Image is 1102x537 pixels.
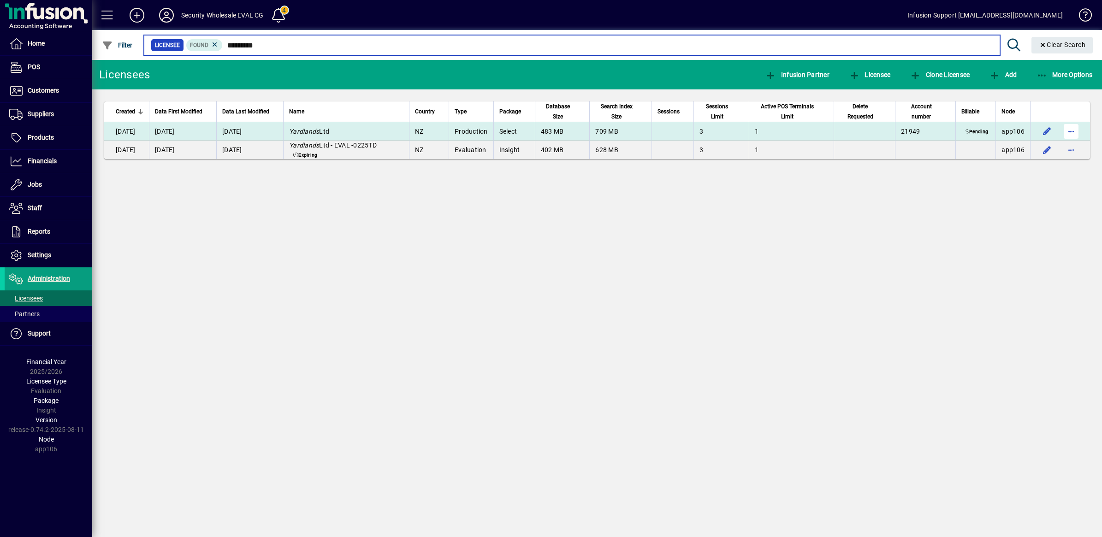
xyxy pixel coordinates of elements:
[155,106,202,117] span: Data First Modified
[455,106,488,117] div: Type
[9,310,40,318] span: Partners
[149,122,216,141] td: [DATE]
[961,106,979,117] span: Billable
[122,7,152,24] button: Add
[1031,37,1093,53] button: Clear
[5,244,92,267] a: Settings
[28,330,51,337] span: Support
[895,122,955,141] td: 21949
[449,141,493,159] td: Evaluation
[5,290,92,306] a: Licensees
[28,251,51,259] span: Settings
[1037,71,1093,78] span: More Options
[901,101,942,122] span: Account number
[28,87,59,94] span: Customers
[493,122,535,141] td: Select
[102,41,133,49] span: Filter
[289,106,304,117] span: Name
[589,122,652,141] td: 709 MB
[541,101,576,122] span: Database Size
[1034,66,1095,83] button: More Options
[289,142,377,149] span: Ltd - EVAL -0225TD
[291,152,320,159] span: Expiring
[907,66,972,83] button: Clone Licensee
[26,358,66,366] span: Financial Year
[499,106,521,117] span: Package
[449,122,493,141] td: Production
[699,101,743,122] div: Sessions Limit
[409,141,449,159] td: NZ
[5,103,92,126] a: Suppliers
[9,295,43,302] span: Licensees
[989,71,1017,78] span: Add
[901,101,950,122] div: Account number
[755,101,820,122] span: Active POS Terminals Limit
[693,122,749,141] td: 3
[535,141,590,159] td: 402 MB
[216,141,283,159] td: [DATE]
[5,322,92,345] a: Support
[1001,146,1025,153] span: app106.prod.infusionbusinesssoftware.com
[5,79,92,102] a: Customers
[755,101,828,122] div: Active POS Terminals Limit
[28,110,54,118] span: Suppliers
[116,106,143,117] div: Created
[535,122,590,141] td: 483 MB
[964,129,990,136] span: Pending
[5,220,92,243] a: Reports
[28,40,45,47] span: Home
[152,7,181,24] button: Profile
[5,173,92,196] a: Jobs
[1064,124,1078,139] button: More options
[5,306,92,322] a: Partners
[847,66,893,83] button: Licensee
[1072,2,1090,32] a: Knowledge Base
[28,157,57,165] span: Financials
[658,106,680,117] span: Sessions
[116,106,135,117] span: Created
[181,8,264,23] div: Security Wholesale EVAL CG
[840,101,889,122] div: Delete Requested
[104,122,149,141] td: [DATE]
[28,63,40,71] span: POS
[155,106,211,117] div: Data First Modified
[100,37,135,53] button: Filter
[222,106,269,117] span: Data Last Modified
[28,181,42,188] span: Jobs
[104,141,149,159] td: [DATE]
[595,101,638,122] span: Search Index Size
[987,66,1019,83] button: Add
[289,142,319,149] em: Yardlands
[910,71,970,78] span: Clone Licensee
[961,106,990,117] div: Billable
[415,106,443,117] div: Country
[1001,128,1025,135] span: app106.prod.infusionbusinesssoftware.com
[28,134,54,141] span: Products
[1039,41,1086,48] span: Clear Search
[216,122,283,141] td: [DATE]
[26,378,66,385] span: Licensee Type
[149,141,216,159] td: [DATE]
[222,106,278,117] div: Data Last Modified
[5,197,92,220] a: Staff
[1040,142,1055,157] button: Edit
[840,101,881,122] span: Delete Requested
[289,106,403,117] div: Name
[5,32,92,55] a: Home
[5,56,92,79] a: POS
[749,141,834,159] td: 1
[849,71,891,78] span: Licensee
[186,39,223,51] mat-chip: Found Status: Found
[499,106,529,117] div: Package
[1064,142,1078,157] button: More options
[595,101,646,122] div: Search Index Size
[658,106,688,117] div: Sessions
[693,141,749,159] td: 3
[155,41,180,50] span: Licensee
[28,228,50,235] span: Reports
[493,141,535,159] td: Insight
[28,204,42,212] span: Staff
[455,106,467,117] span: Type
[190,42,208,48] span: Found
[5,126,92,149] a: Products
